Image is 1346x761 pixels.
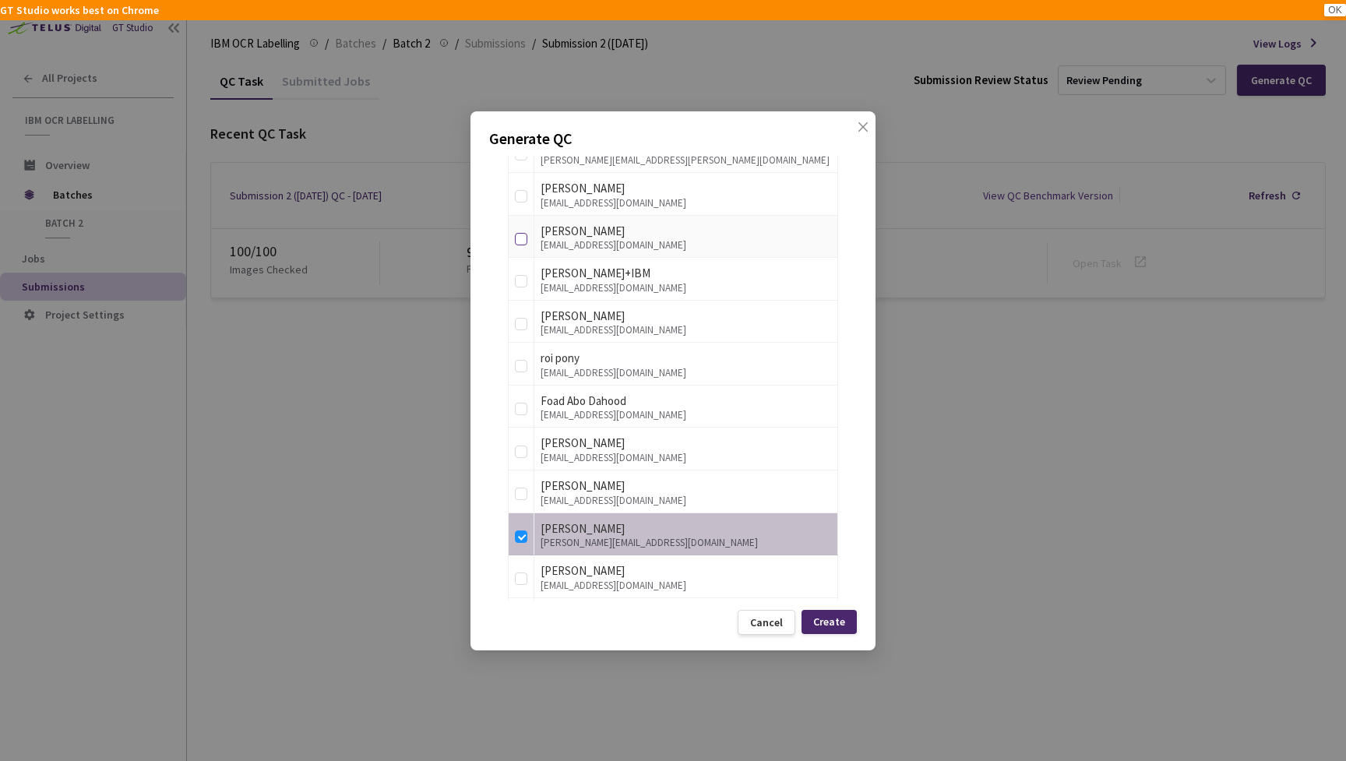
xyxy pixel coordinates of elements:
div: [PERSON_NAME] [541,307,831,326]
div: [EMAIL_ADDRESS][DOMAIN_NAME] [541,495,831,506]
div: Cancel [750,616,783,629]
div: [EMAIL_ADDRESS][DOMAIN_NAME] [541,240,831,251]
span: close [857,121,869,164]
div: Create [813,615,845,628]
div: [EMAIL_ADDRESS][DOMAIN_NAME] [541,368,831,379]
div: [EMAIL_ADDRESS][DOMAIN_NAME] [541,283,831,294]
div: [PERSON_NAME] [541,179,831,198]
div: [PERSON_NAME][EMAIL_ADDRESS][DOMAIN_NAME] [541,537,831,548]
p: Generate QC [489,127,857,150]
div: [PERSON_NAME] [541,222,831,241]
div: [PERSON_NAME] [541,520,831,538]
div: [PERSON_NAME] [541,477,831,495]
button: OK [1324,4,1346,16]
div: [EMAIL_ADDRESS][DOMAIN_NAME] [541,453,831,463]
div: [EMAIL_ADDRESS][DOMAIN_NAME] [541,325,831,336]
div: [PERSON_NAME] [541,562,831,580]
div: [PERSON_NAME]+IBM [541,264,831,283]
div: [EMAIL_ADDRESS][DOMAIN_NAME] [541,580,831,591]
div: [PERSON_NAME] [541,434,831,453]
div: [EMAIL_ADDRESS][DOMAIN_NAME] [541,198,831,209]
div: Foad Abo Dahood [541,392,831,410]
div: roi pony [541,349,831,368]
button: Close [841,121,866,146]
div: [PERSON_NAME][EMAIL_ADDRESS][PERSON_NAME][DOMAIN_NAME] [541,155,831,166]
div: [EMAIL_ADDRESS][DOMAIN_NAME] [541,410,831,421]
